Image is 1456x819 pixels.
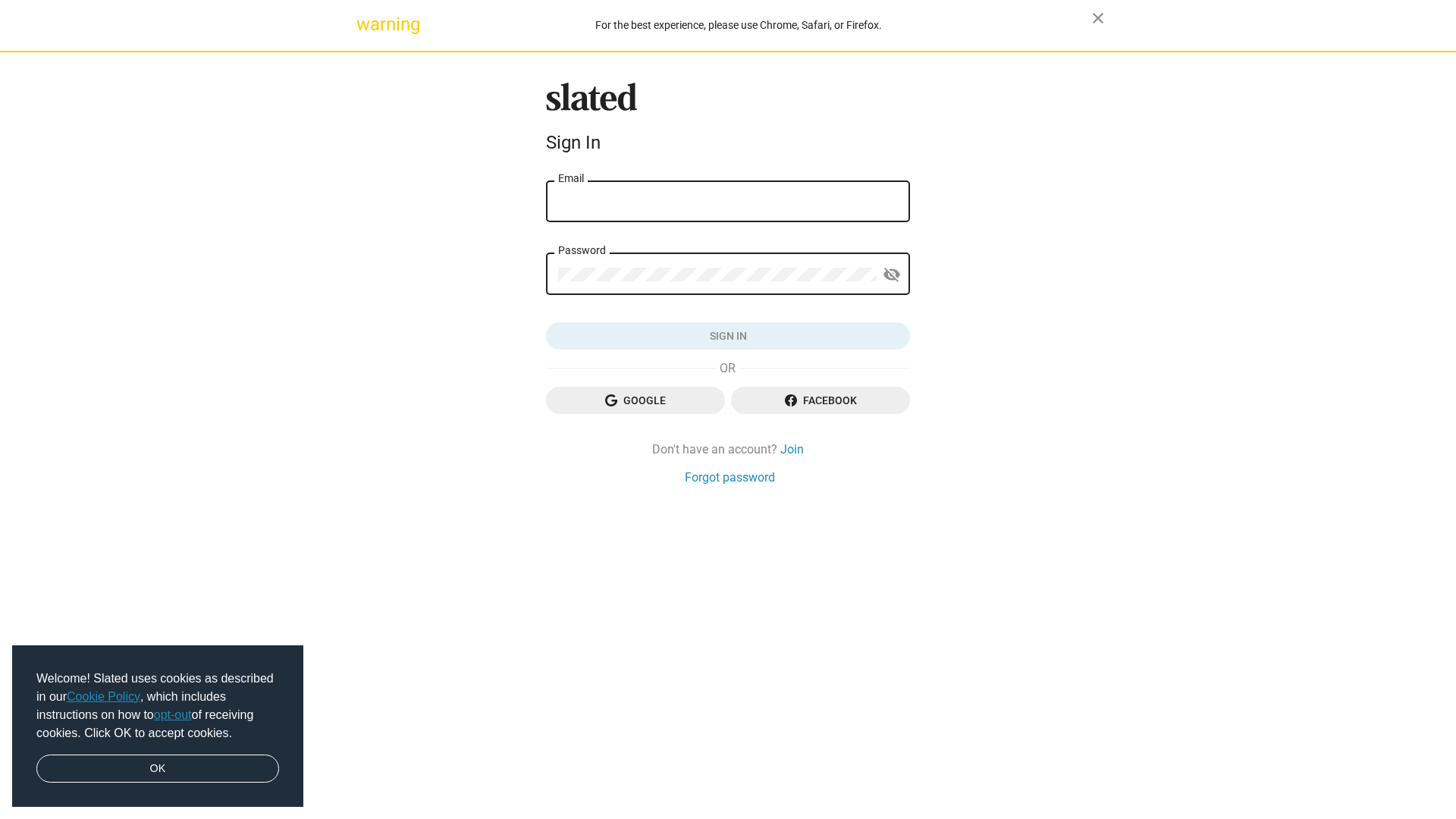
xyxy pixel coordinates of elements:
button: Facebook [731,387,910,414]
div: Sign In [546,132,910,153]
span: Welcome! Slated uses cookies as described in our , which includes instructions on how to of recei... [36,670,279,742]
a: Cookie Policy [67,690,140,703]
sl-branding: Sign In [546,83,910,160]
mat-icon: warning [356,15,375,33]
button: Google [546,387,725,414]
mat-icon: visibility_off [883,263,901,287]
a: Join [780,441,804,457]
span: Facebook [743,387,898,414]
a: opt-out [154,708,192,721]
mat-icon: close [1089,9,1107,27]
a: Forgot password [685,469,775,485]
span: Google [558,387,713,414]
div: Don't have an account? [546,441,910,457]
button: Show password [877,260,907,290]
a: dismiss cookie message [36,755,279,783]
div: For the best experience, please use Chrome, Safari, or Firefox. [385,15,1092,36]
div: cookieconsent [12,645,303,808]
